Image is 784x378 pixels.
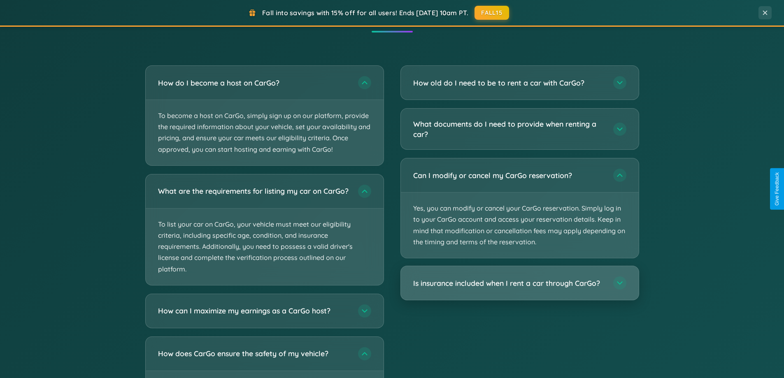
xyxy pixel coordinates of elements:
[475,6,509,20] button: FALL15
[413,119,605,139] h3: What documents do I need to provide when renting a car?
[146,209,384,285] p: To list your car on CarGo, your vehicle must meet our eligibility criteria, including specific ag...
[413,78,605,88] h3: How old do I need to be to rent a car with CarGo?
[158,306,350,316] h3: How can I maximize my earnings as a CarGo host?
[774,172,780,206] div: Give Feedback
[158,186,350,196] h3: What are the requirements for listing my car on CarGo?
[262,9,468,17] span: Fall into savings with 15% off for all users! Ends [DATE] 10am PT.
[401,192,639,258] p: Yes, you can modify or cancel your CarGo reservation. Simply log in to your CarGo account and acc...
[413,170,605,181] h3: Can I modify or cancel my CarGo reservation?
[146,100,384,165] p: To become a host on CarGo, simply sign up on our platform, provide the required information about...
[158,78,350,88] h3: How do I become a host on CarGo?
[413,278,605,288] h3: Is insurance included when I rent a car through CarGo?
[158,348,350,359] h3: How does CarGo ensure the safety of my vehicle?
